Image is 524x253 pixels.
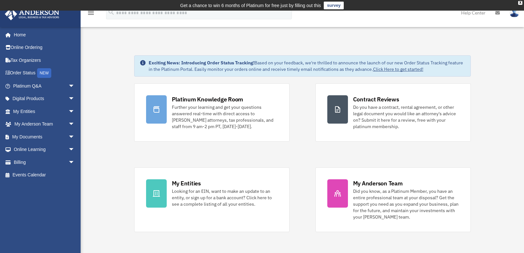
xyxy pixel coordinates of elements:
[172,95,243,103] div: Platinum Knowledge Room
[172,188,278,207] div: Looking for an EIN, want to make an update to an entity, or sign up for a bank account? Click her...
[509,8,519,17] img: User Pic
[5,92,84,105] a: Digital Productsarrow_drop_down
[518,1,522,5] div: close
[353,188,459,220] div: Did you know, as a Platinum Member, you have an entire professional team at your disposal? Get th...
[68,105,81,118] span: arrow_drop_down
[172,179,201,187] div: My Entities
[172,104,278,130] div: Further your learning and get your questions answered real-time with direct access to [PERSON_NAM...
[68,130,81,144] span: arrow_drop_down
[353,104,459,130] div: Do you have a contract, rental agreement, or other legal document you would like an attorney's ad...
[180,2,321,9] div: Get a chance to win 6 months of Platinum for free just by filling out this
[5,41,84,54] a: Online Ordering
[108,9,115,16] i: search
[373,66,423,72] a: Click Here to get started!
[5,143,84,156] a: Online Learningarrow_drop_down
[5,105,84,118] a: My Entitiesarrow_drop_down
[68,118,81,131] span: arrow_drop_down
[68,80,81,93] span: arrow_drop_down
[5,67,84,80] a: Order StatusNEW
[68,92,81,106] span: arrow_drop_down
[68,143,81,156] span: arrow_drop_down
[149,60,254,66] strong: Exciting News: Introducing Order Status Tracking!
[353,95,399,103] div: Contract Reviews
[5,156,84,169] a: Billingarrow_drop_down
[37,68,51,78] div: NEW
[5,118,84,131] a: My Anderson Teamarrow_drop_down
[5,54,84,67] a: Tax Organizers
[5,80,84,92] a: Platinum Q&Aarrow_drop_down
[3,8,61,20] img: Anderson Advisors Platinum Portal
[87,9,95,17] i: menu
[315,167,471,232] a: My Anderson Team Did you know, as a Platinum Member, you have an entire professional team at your...
[315,83,471,142] a: Contract Reviews Do you have a contract, rental agreement, or other legal document you would like...
[149,60,465,72] div: Based on your feedback, we're thrilled to announce the launch of our new Order Status Tracking fe...
[5,130,84,143] a: My Documentsarrow_drop_down
[353,179,403,187] div: My Anderson Team
[87,11,95,17] a: menu
[68,156,81,169] span: arrow_drop_down
[5,169,84,182] a: Events Calendar
[324,2,344,9] a: survey
[5,28,81,41] a: Home
[134,83,290,142] a: Platinum Knowledge Room Further your learning and get your questions answered real-time with dire...
[134,167,290,232] a: My Entities Looking for an EIN, want to make an update to an entity, or sign up for a bank accoun...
